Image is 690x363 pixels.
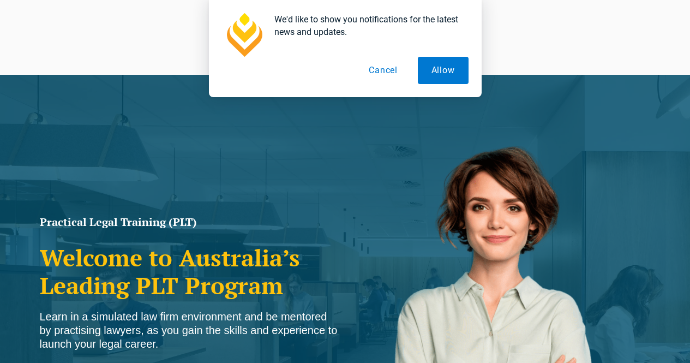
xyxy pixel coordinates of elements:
div: We'd like to show you notifications for the latest news and updates. [266,13,469,38]
button: Allow [418,57,469,84]
h2: Welcome to Australia’s Leading PLT Program [40,244,340,299]
h1: Practical Legal Training (PLT) [40,217,340,228]
img: notification icon [222,13,266,57]
button: Cancel [355,57,411,84]
div: Learn in a simulated law firm environment and be mentored by practising lawyers, as you gain the ... [40,310,340,351]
